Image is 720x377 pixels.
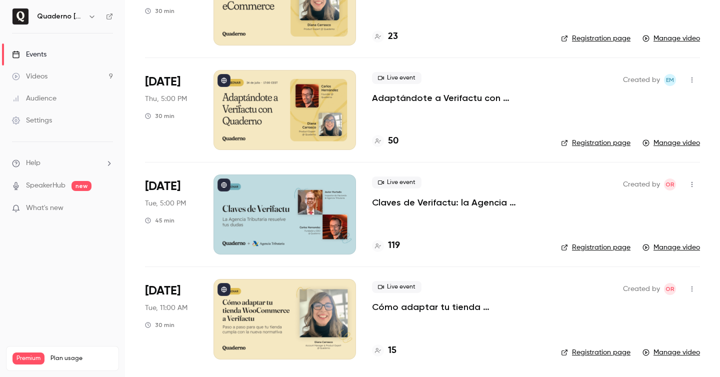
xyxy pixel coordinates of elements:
[12,8,28,24] img: Quaderno España
[12,49,46,59] div: Events
[145,70,197,150] div: Jul 24 Thu, 5:00 PM (Europe/Madrid)
[12,158,113,168] li: help-dropdown-opener
[642,242,700,252] a: Manage video
[665,178,674,190] span: OR
[12,115,52,125] div: Settings
[26,158,40,168] span: Help
[372,281,421,293] span: Live event
[372,30,398,43] a: 23
[145,74,180,90] span: [DATE]
[561,33,630,43] a: Registration page
[372,301,545,313] a: Cómo adaptar tu tienda WooCommerce a Verifactu
[372,134,398,148] a: 50
[372,196,545,208] a: Claves de Verifactu: la Agencia Tributaria resuelve tus dudas
[71,181,91,191] span: new
[664,74,676,86] span: Eileen McRae
[561,138,630,148] a: Registration page
[26,203,63,213] span: What's new
[666,74,674,86] span: EM
[642,138,700,148] a: Manage video
[145,174,197,254] div: Jul 1 Tue, 5:00 PM (Europe/Madrid)
[372,92,545,104] a: Adaptándote a Verifactu con Quaderno - Office Hours
[561,242,630,252] a: Registration page
[145,283,180,299] span: [DATE]
[26,180,65,191] a: SpeakerHub
[145,321,174,329] div: 30 min
[145,216,174,224] div: 45 min
[12,93,56,103] div: Audience
[388,134,398,148] h4: 50
[372,176,421,188] span: Live event
[372,72,421,84] span: Live event
[623,178,660,190] span: Created by
[145,94,187,104] span: Thu, 5:00 PM
[642,347,700,357] a: Manage video
[623,74,660,86] span: Created by
[664,178,676,190] span: Olivia Rose
[50,354,112,362] span: Plan usage
[665,283,674,295] span: OR
[145,198,186,208] span: Tue, 5:00 PM
[145,7,174,15] div: 30 min
[145,303,187,313] span: Tue, 11:00 AM
[101,204,113,213] iframe: Noticeable Trigger
[372,239,400,252] a: 119
[561,347,630,357] a: Registration page
[145,178,180,194] span: [DATE]
[388,239,400,252] h4: 119
[145,279,197,359] div: Jun 17 Tue, 11:00 AM (Europe/Madrid)
[372,344,396,357] a: 15
[664,283,676,295] span: Olivia Rose
[623,283,660,295] span: Created by
[37,11,84,21] h6: Quaderno [GEOGRAPHIC_DATA]
[12,352,44,364] span: Premium
[642,33,700,43] a: Manage video
[145,112,174,120] div: 30 min
[12,71,47,81] div: Videos
[388,344,396,357] h4: 15
[388,30,398,43] h4: 23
